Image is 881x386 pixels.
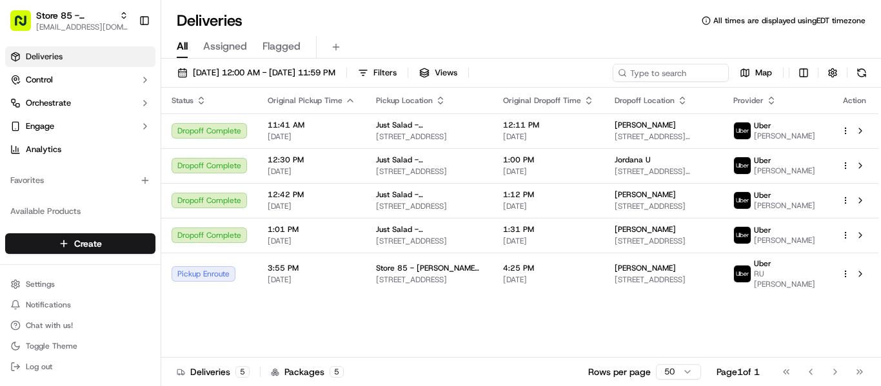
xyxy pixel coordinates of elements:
span: Klarizel Pensader [40,235,106,245]
span: [DATE] [503,275,594,285]
img: 1736555255976-a54dd68f-1ca7-489b-9aae-adbdc363a1c4 [13,123,36,146]
span: [PERSON_NAME] [754,235,815,246]
a: Deliveries [5,46,155,67]
img: 1736555255976-a54dd68f-1ca7-489b-9aae-adbdc363a1c4 [26,200,36,211]
span: All [177,39,188,54]
span: 1:12 PM [503,189,594,200]
button: Views [413,64,463,82]
span: [STREET_ADDRESS] [376,275,482,285]
div: Available Products [5,201,155,222]
span: [STREET_ADDRESS] [615,275,713,285]
span: Orchestrate [26,97,71,109]
span: • [109,235,114,245]
button: Create [5,233,155,254]
div: Favorites [5,170,155,191]
span: 1:31 PM [503,224,594,235]
img: 1736555255976-a54dd68f-1ca7-489b-9aae-adbdc363a1c4 [26,235,36,246]
span: Original Pickup Time [268,95,342,106]
span: [DATE] [116,235,143,245]
span: Uber [754,121,771,131]
span: [PERSON_NAME] [615,189,676,200]
span: Just Salad - [PERSON_NAME] (Drive-Thru) [376,120,482,130]
a: 📗Knowledge Base [8,283,104,306]
span: Deliveries [26,51,63,63]
span: [DATE] [503,166,594,177]
span: [DATE] [503,201,594,211]
span: Create [74,237,102,250]
span: Control [26,74,53,86]
span: [DATE] [503,236,594,246]
span: • [107,200,112,210]
img: Klarizel Pensader [13,222,34,243]
span: Uber [754,258,771,269]
span: [DATE] [268,201,355,211]
button: See all [200,165,235,180]
button: Store 85 - [PERSON_NAME] (Just Salad)[EMAIL_ADDRESS][DOMAIN_NAME] [5,5,134,36]
span: [STREET_ADDRESS] [615,201,713,211]
img: uber-new-logo.jpeg [734,122,751,139]
span: [DATE] [268,236,355,246]
span: Dropoff Location [615,95,675,106]
span: [STREET_ADDRESS] [615,236,713,246]
img: Angelique Valdez [13,188,34,208]
img: uber-new-logo.jpeg [734,265,751,282]
a: 💻API Documentation [104,283,212,306]
span: [PERSON_NAME] [754,200,815,211]
span: Log out [26,362,52,372]
a: Powered byPylon [91,290,156,300]
span: Chat with us! [26,320,73,331]
span: [DATE] [268,166,355,177]
div: Page 1 of 1 [717,365,760,378]
span: Uber [754,225,771,235]
button: Map [734,64,778,82]
img: uber-new-logo.jpeg [734,157,751,174]
button: Notifications [5,296,155,314]
span: [DATE] [503,131,594,142]
button: Store 85 - [PERSON_NAME] (Just Salad) [36,9,114,22]
span: Uber [754,155,771,166]
span: Just Salad - [PERSON_NAME] (Drive-Thru) [376,189,482,200]
span: 12:11 PM [503,120,594,130]
span: Provider [733,95,764,106]
span: Just Salad - [PERSON_NAME] (Drive-Thru) [376,224,482,235]
img: uber-new-logo.jpeg [734,192,751,209]
div: Start new chat [58,123,212,136]
span: 3:55 PM [268,263,355,273]
span: Assigned [203,39,247,54]
span: [DATE] [268,275,355,285]
img: uber-new-logo.jpeg [734,227,751,244]
span: Original Dropoff Time [503,95,581,106]
span: [PERSON_NAME] [615,263,676,273]
p: Rows per page [588,365,651,378]
span: Jordana U [615,155,651,165]
button: Refresh [853,64,871,82]
div: Past conversations [13,168,86,178]
img: Nash [13,13,39,39]
span: Store 85 - [PERSON_NAME] (Just Salad) [376,263,482,273]
span: 11:41 AM [268,120,355,130]
span: [STREET_ADDRESS] [376,236,482,246]
span: Flagged [262,39,301,54]
span: [PERSON_NAME] [615,120,676,130]
div: 5 [330,366,344,378]
span: [DATE] [268,131,355,142]
span: Pylon [128,291,156,300]
span: Pickup Location [376,95,433,106]
div: 5 [235,366,250,378]
button: Orchestrate [5,93,155,113]
button: [DATE] 12:00 AM - [DATE] 11:59 PM [172,64,341,82]
span: 4:25 PM [503,263,594,273]
span: [DATE] [114,200,141,210]
button: [EMAIL_ADDRESS][DOMAIN_NAME] [36,22,128,32]
span: Engage [26,121,54,132]
span: Just Salad - [PERSON_NAME] (Drive-Thru) [376,155,482,165]
p: Welcome 👋 [13,52,235,72]
span: 12:30 PM [268,155,355,165]
span: Filters [373,67,397,79]
span: [STREET_ADDRESS] [376,201,482,211]
input: Type to search [613,64,729,82]
div: We're available if you need us! [58,136,177,146]
span: [STREET_ADDRESS][PERSON_NAME] [615,131,713,142]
